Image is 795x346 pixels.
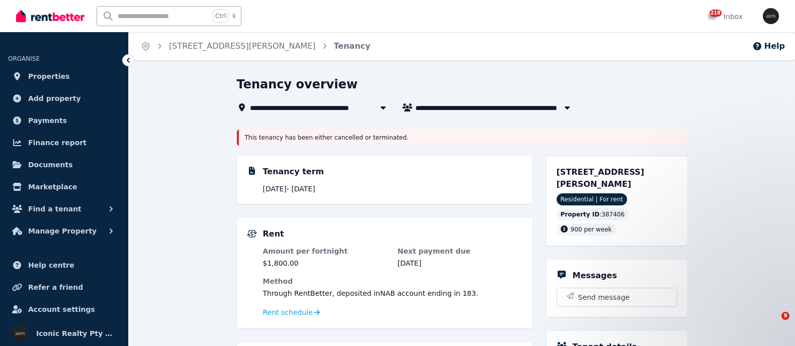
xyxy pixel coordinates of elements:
dt: Next payment due [398,246,522,256]
div: This tenancy has been either cancelled or terminated. [237,130,687,146]
a: Help centre [8,255,120,275]
p: [DATE] - [DATE] [263,184,522,194]
span: Documents [28,159,73,171]
iframe: Intercom live chat [761,312,785,336]
span: Iconic Realty Pty Ltd [36,327,116,339]
span: Properties [28,70,70,82]
span: Account settings [28,303,95,315]
h5: Rent [263,228,284,240]
span: Find a tenant [28,203,81,215]
span: Payments [28,114,67,127]
a: [STREET_ADDRESS][PERSON_NAME] [169,41,316,51]
button: Manage Property [8,221,120,241]
a: Tenancy [334,41,371,51]
span: Manage Property [28,225,97,237]
span: 9 [781,312,789,320]
img: Rental Payments [247,230,257,238]
button: Find a tenant [8,199,120,219]
a: Properties [8,66,120,86]
a: Finance report [8,133,120,153]
a: Refer a friend [8,277,120,297]
span: Ctrl [213,10,228,23]
span: Send message [578,292,630,302]
span: ORGANISE [8,55,40,62]
button: Send message [557,288,677,306]
button: Help [752,40,785,52]
span: Add property [28,92,81,104]
img: RentBetter [16,9,84,24]
a: Rent schedule [263,307,320,317]
dd: [DATE] [398,258,522,268]
dt: Method [263,276,522,286]
span: Property ID [561,210,600,218]
a: Payments [8,110,120,131]
span: Residential | For rent [557,193,628,205]
a: Account settings [8,299,120,319]
img: Iconic Realty Pty Ltd [763,8,779,24]
span: Through RentBetter , deposited in NAB account ending in 183 . [263,289,479,297]
span: Marketplace [28,181,77,193]
span: Help centre [28,259,74,271]
div: Inbox [708,12,743,22]
a: Marketplace [8,177,120,197]
span: k [232,12,236,20]
h1: Tenancy overview [237,76,358,92]
img: Iconic Realty Pty Ltd [12,325,28,341]
dd: $1,800.00 [263,258,388,268]
span: 218 [710,10,722,17]
a: Documents [8,155,120,175]
span: 900 per week [571,226,612,233]
span: Finance report [28,137,86,149]
a: Add property [8,88,120,108]
div: : 387406 [557,208,629,220]
span: Rent schedule [263,307,313,317]
span: [STREET_ADDRESS][PERSON_NAME] [557,167,645,189]
dt: Amount per fortnight [263,246,388,256]
h5: Tenancy term [263,166,324,178]
h5: Messages [573,270,617,282]
span: Refer a friend [28,281,83,293]
nav: Breadcrumb [129,32,383,60]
